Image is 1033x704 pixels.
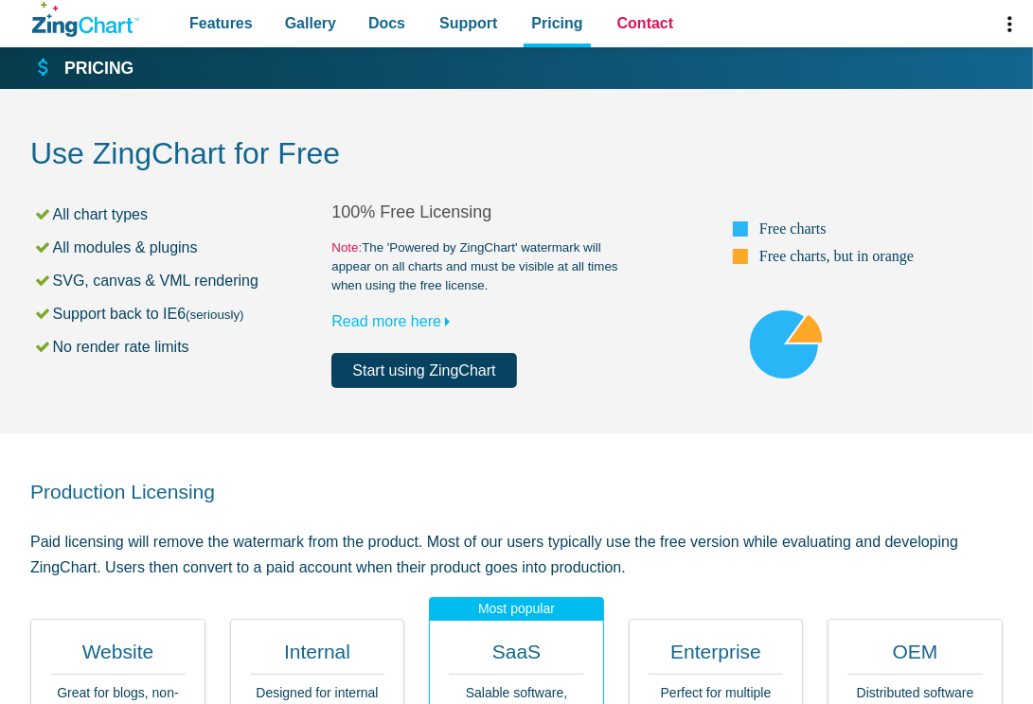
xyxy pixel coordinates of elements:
[30,134,1003,177] h2: Use ZingChart for Free
[33,334,331,360] li: No render rate limits
[30,479,1003,504] h2: Production Licensing
[531,10,582,36] span: Pricing
[50,639,186,675] h2: Website
[368,10,405,36] span: Docs
[617,10,674,36] span: Contact
[186,308,243,322] small: (seriously)
[331,240,362,255] span: Note:
[33,202,331,227] li: All chart types
[331,202,632,223] h2: 100% Free Licensing
[250,639,385,675] h2: Internal
[33,235,331,260] li: All modules & plugins
[847,639,983,675] h2: OEM
[189,10,253,36] span: Features
[449,639,584,675] h2: SaaS
[331,313,458,329] a: Read more here
[331,238,632,295] small: The 'Powered by ZingChart' watermark will appear on all charts and must be visible at all times w...
[285,10,336,36] span: Gallery
[32,57,134,79] a: Pricing
[439,10,497,36] span: Support
[649,639,784,675] h2: Enterprise
[331,353,516,388] a: Start using ZingChart
[30,529,1003,580] p: Paid licensing will remove the watermark from the product. Most of our users typically use the fr...
[64,61,134,78] strong: Pricing
[32,2,139,37] a: ZingChart Logo. Click to return to the homepage
[33,268,331,293] li: SVG, canvas & VML rendering
[33,301,331,326] li: Support back to IE6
